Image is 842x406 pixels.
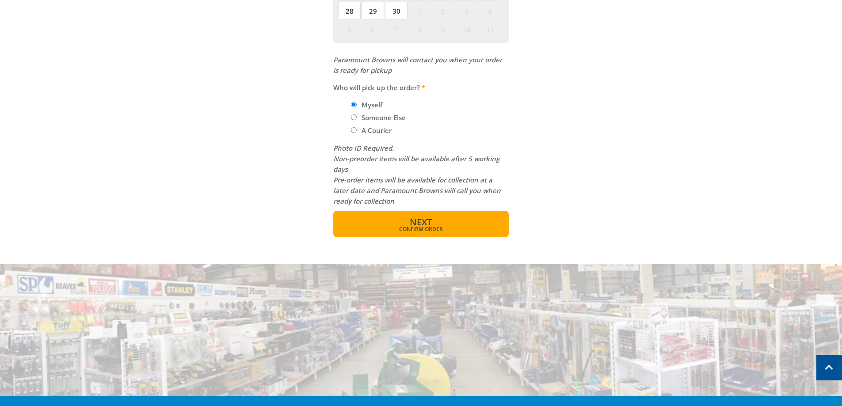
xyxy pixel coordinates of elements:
[455,20,478,38] span: 10
[362,2,384,19] span: 29
[338,20,361,38] span: 5
[351,114,357,120] input: Please select who will pick up the order.
[410,216,432,228] span: Next
[362,20,384,38] span: 6
[432,20,454,38] span: 9
[408,2,431,19] span: 1
[385,2,408,19] span: 30
[333,211,509,237] button: Next Confirm order
[351,127,357,133] input: Please select who will pick up the order.
[479,20,501,38] span: 11
[333,55,502,75] em: Paramount Browns will contact you when your order is ready for pickup
[333,82,509,93] label: Who will pick up the order?
[358,97,385,112] label: Myself
[455,2,478,19] span: 3
[408,20,431,38] span: 8
[338,2,361,19] span: 28
[352,227,490,232] span: Confirm order
[432,2,454,19] span: 2
[358,110,409,125] label: Someone Else
[358,123,395,138] label: A Courier
[333,144,501,205] em: Photo ID Required. Non-preorder items will be available after 5 working days Pre-order items will...
[385,20,408,38] span: 7
[479,2,501,19] span: 4
[351,102,357,107] input: Please select who will pick up the order.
